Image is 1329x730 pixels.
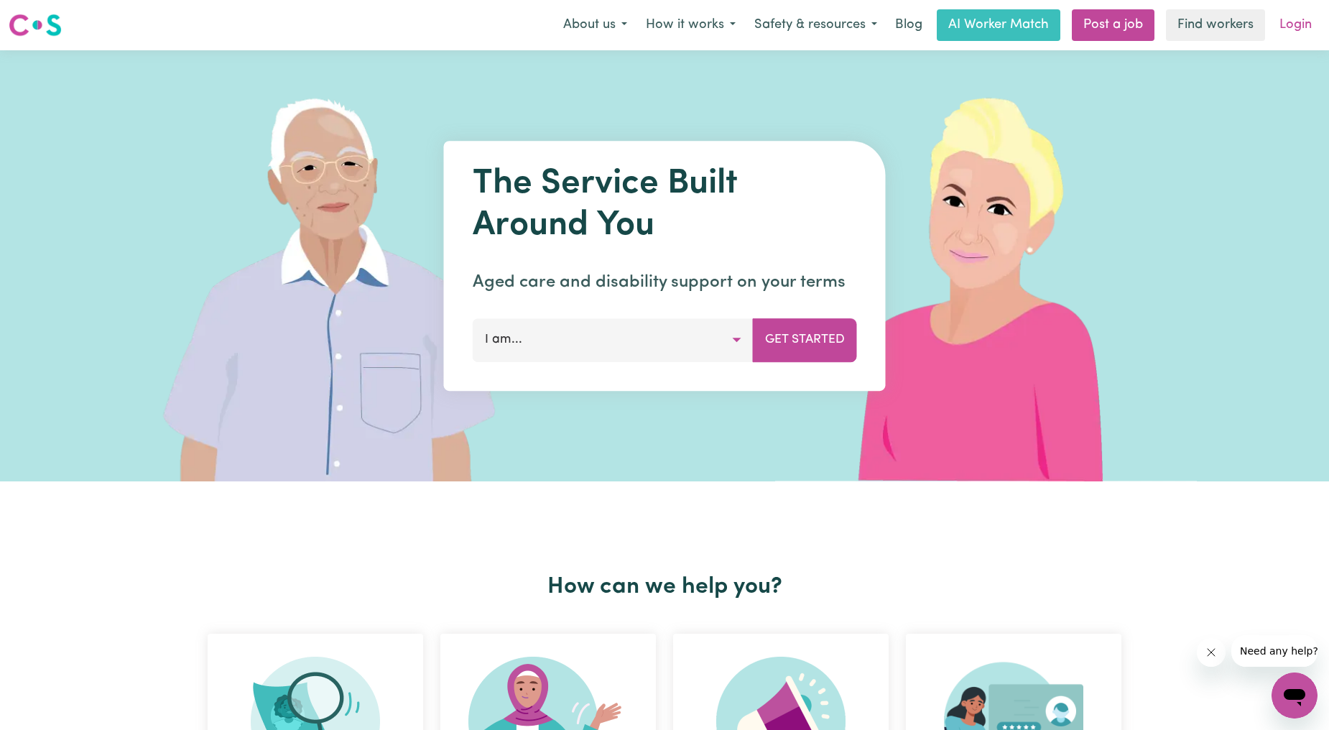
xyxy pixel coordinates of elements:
[473,164,857,246] h1: The Service Built Around You
[1197,638,1226,667] iframe: Close message
[473,269,857,295] p: Aged care and disability support on your terms
[1271,9,1320,41] a: Login
[9,10,87,22] span: Need any help?
[753,318,857,361] button: Get Started
[886,9,931,41] a: Blog
[1166,9,1265,41] a: Find workers
[554,10,636,40] button: About us
[745,10,886,40] button: Safety & resources
[636,10,745,40] button: How it works
[199,573,1130,601] h2: How can we help you?
[1072,9,1154,41] a: Post a job
[9,9,62,42] a: Careseekers logo
[937,9,1060,41] a: AI Worker Match
[473,318,754,361] button: I am...
[9,12,62,38] img: Careseekers logo
[1272,673,1318,719] iframe: Button to launch messaging window
[1231,635,1318,667] iframe: Message from company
